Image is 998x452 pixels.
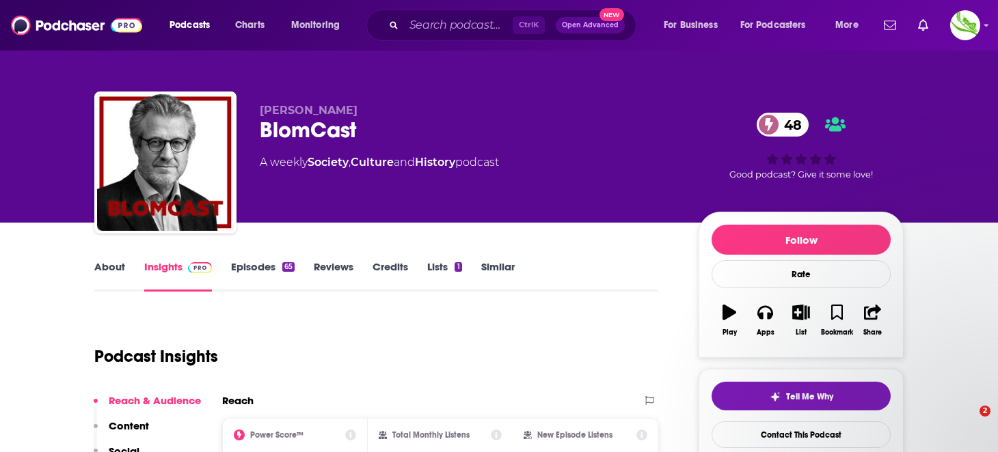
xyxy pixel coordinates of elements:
span: Logged in as KDrewCGP [950,10,980,40]
img: Podchaser - Follow, Share and Rate Podcasts [11,12,142,38]
button: Play [712,296,747,345]
a: Contact This Podcast [712,421,891,448]
a: Episodes65 [231,260,295,292]
button: open menu [731,14,826,36]
iframe: Intercom live chat [952,406,984,438]
img: BlomCast [97,94,234,231]
button: Open AdvancedNew [556,17,625,33]
a: About [94,260,125,292]
span: [PERSON_NAME] [260,104,358,117]
p: Content [109,419,149,432]
span: For Podcasters [740,16,806,35]
h2: Total Monthly Listens [392,430,470,440]
span: Podcasts [170,16,210,35]
h2: Reach [222,394,254,407]
button: Apps [747,296,783,345]
img: User Profile [950,10,980,40]
div: 1 [455,262,461,272]
div: 48Good podcast? Give it some love! [699,104,904,188]
button: tell me why sparkleTell Me Why [712,382,891,410]
span: 48 [770,113,809,137]
span: Charts [235,16,265,35]
button: open menu [282,14,358,36]
a: InsightsPodchaser Pro [144,260,212,292]
button: Reach & Audience [94,394,201,419]
div: 65 [282,262,295,272]
span: Good podcast? Give it some love! [729,169,873,180]
a: Credits [373,260,408,292]
h2: New Episode Listens [537,430,612,440]
a: Show notifications dropdown [913,14,934,37]
img: Podchaser Pro [188,262,212,273]
a: History [415,156,455,169]
a: Charts [226,14,273,36]
span: 2 [980,406,990,416]
a: Reviews [314,260,353,292]
span: Ctrl K [513,16,545,34]
span: New [599,8,624,21]
span: Monitoring [291,16,340,35]
div: Play [723,328,737,337]
div: A weekly podcast [260,154,499,171]
h1: Podcast Insights [94,346,218,367]
a: Lists1 [427,260,461,292]
div: Rate [712,260,891,288]
p: Reach & Audience [109,394,201,407]
span: and [394,156,415,169]
button: Share [855,296,891,345]
span: For Business [664,16,718,35]
a: Similar [481,260,515,292]
button: List [783,296,819,345]
button: open menu [826,14,876,36]
button: open menu [654,14,735,36]
div: Search podcasts, credits, & more... [379,10,649,41]
a: Show notifications dropdown [878,14,902,37]
button: Bookmark [819,296,854,345]
button: Follow [712,225,891,255]
a: 48 [757,113,809,137]
a: Society [308,156,349,169]
button: open menu [160,14,228,36]
a: Culture [351,156,394,169]
span: , [349,156,351,169]
button: Show profile menu [950,10,980,40]
h2: Power Score™ [250,430,304,440]
button: Content [94,419,149,444]
input: Search podcasts, credits, & more... [404,14,513,36]
span: Open Advanced [562,22,619,29]
span: More [835,16,859,35]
